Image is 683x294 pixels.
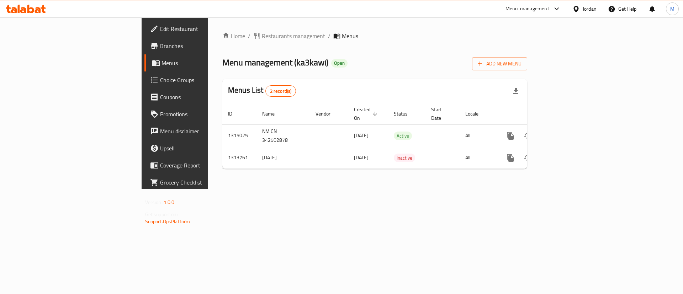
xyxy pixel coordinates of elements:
[160,127,250,135] span: Menu disclaimer
[256,124,310,147] td: NM CN 342502878
[354,131,369,140] span: [DATE]
[394,132,412,140] span: Active
[160,161,250,170] span: Coverage Report
[331,59,348,68] div: Open
[253,32,325,40] a: Restaurants management
[145,198,163,207] span: Version:
[162,59,250,67] span: Menus
[160,178,250,187] span: Grocery Checklist
[228,85,296,97] h2: Menus List
[472,57,527,70] button: Add New Menu
[144,37,256,54] a: Branches
[144,54,256,71] a: Menus
[519,127,536,144] button: Change Status
[160,25,250,33] span: Edit Restaurant
[144,106,256,123] a: Promotions
[144,71,256,89] a: Choice Groups
[228,109,242,118] span: ID
[354,153,369,162] span: [DATE]
[465,109,488,118] span: Locale
[144,157,256,174] a: Coverage Report
[670,5,674,13] span: M
[222,54,328,70] span: Menu management ( ka3kawi )
[583,5,597,13] div: Jordan
[144,140,256,157] a: Upsell
[394,154,415,162] span: Inactive
[394,109,417,118] span: Status
[262,32,325,40] span: Restaurants management
[460,147,496,169] td: All
[460,124,496,147] td: All
[354,105,380,122] span: Created On
[144,123,256,140] a: Menu disclaimer
[256,147,310,169] td: [DATE]
[160,144,250,153] span: Upsell
[222,103,576,169] table: enhanced table
[265,85,296,97] div: Total records count
[431,105,451,122] span: Start Date
[502,149,519,166] button: more
[160,76,250,84] span: Choice Groups
[160,42,250,50] span: Branches
[145,217,190,226] a: Support.OpsPlatform
[342,32,358,40] span: Menus
[507,82,524,100] div: Export file
[331,60,348,66] span: Open
[478,59,521,68] span: Add New Menu
[316,109,340,118] span: Vendor
[144,89,256,106] a: Coupons
[502,127,519,144] button: more
[519,149,536,166] button: Change Status
[160,110,250,118] span: Promotions
[144,20,256,37] a: Edit Restaurant
[145,210,178,219] span: Get support on:
[222,32,527,40] nav: breadcrumb
[164,198,175,207] span: 1.0.0
[496,103,576,125] th: Actions
[262,109,284,118] span: Name
[160,93,250,101] span: Coupons
[266,88,296,95] span: 2 record(s)
[328,32,330,40] li: /
[425,124,460,147] td: -
[505,5,549,13] div: Menu-management
[425,147,460,169] td: -
[144,174,256,191] a: Grocery Checklist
